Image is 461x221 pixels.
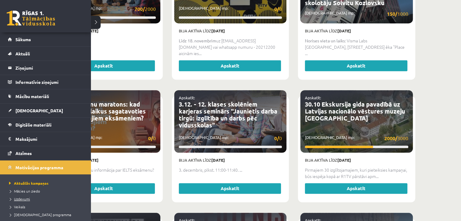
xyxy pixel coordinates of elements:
p: ... [52,38,156,44]
span: Mācies un ziedo [8,189,40,193]
span: 1000 [387,10,408,18]
strong: [DATE] [85,157,99,163]
span: Aktuāli [15,51,30,56]
a: Aktuālās kampaņas [8,180,85,186]
span: Veikals [8,204,25,209]
span: 0 [274,5,282,13]
a: 3.12. - 12. klases skolēniem karjeras seminārs "Jaunietis darba tirgū: izglītība un darbs pēc vid... [179,100,277,129]
a: Sākums [8,32,83,46]
p: [DEMOGRAPHIC_DATA] mp: [179,5,282,13]
span: Aktuālās kampaņas [8,181,48,186]
strong: 0/ [148,135,153,141]
a: Apskatīt [52,60,155,71]
a: Apskatīt [305,60,407,71]
a: Veikals [8,204,85,209]
span: [DEMOGRAPHIC_DATA] programma [8,212,71,217]
p: Bija aktīva līdz [305,157,408,163]
p: uz [EMAIL_ADDRESS][DOMAIN_NAME] vai whatsapp numuru - 20212200 aicinām ies... [179,38,282,57]
span: Sākums [15,37,31,42]
strong: [DATE] [85,28,99,33]
p: : Visma Labs [GEOGRAPHIC_DATA], [STREET_ADDRESS] ēka "Place ... [305,38,408,57]
p: [DEMOGRAPHIC_DATA] mp: [305,134,408,142]
span: Motivācijas programma [15,165,63,170]
a: Digitālie materiāli [8,118,83,132]
strong: 700/ [135,6,145,12]
a: Motivācijas programma [8,160,83,174]
a: 7.11. Eksāmenu maratons: kad plānot un kā laikus sagatavoties starptautiskajiem eksāmeniem? [52,100,146,122]
legend: Maksājumi [15,132,83,146]
a: Apskatīt [305,183,407,194]
strong: [DATE] [337,157,351,163]
a: [DEMOGRAPHIC_DATA] [8,104,83,117]
a: Apskatīt: [305,95,321,100]
a: Rīgas 1. Tālmācības vidusskola [7,11,55,26]
p: [DEMOGRAPHIC_DATA] mp: [179,134,282,142]
a: Uzdevumi [8,196,85,202]
strong: Līdz 18. novembrim [179,38,216,43]
a: Apskatīt [52,183,155,194]
a: Informatīvie ziņojumi [8,75,83,89]
strong: [DATE] [211,157,225,163]
strong: [DATE] [211,28,225,33]
strong: 0/ [274,6,279,12]
span: [DEMOGRAPHIC_DATA] [15,108,63,113]
span: Atzīmes [15,150,32,156]
p: [DEMOGRAPHIC_DATA] mp: [52,5,156,13]
p: Bija aktīva līdz [179,157,282,163]
span: Digitālie materiāli [15,122,52,127]
p: Pirmajiem 30 izglītojamajiem, kuri pieteiksies kampaņai, būs iespēja kopā ar R1TV pārstāvi apm... [305,167,408,180]
strong: 2000/ [384,135,397,141]
p: [DEMOGRAPHIC_DATA] mp: [52,134,156,142]
legend: Informatīvie ziņojumi [15,75,83,89]
span: 0 [148,134,156,142]
a: [DEMOGRAPHIC_DATA] programma [8,212,85,217]
strong: Norises vieta un laiks [305,38,345,43]
a: Mācies un ziedo [8,188,85,194]
legend: Ziņojumi [15,61,83,75]
p: Bija aktīva līdz [52,157,156,163]
span: 0 [274,134,282,142]
a: Apskatīt [179,183,281,194]
a: Maksājumi [8,132,83,146]
a: Atzīmes [8,146,83,160]
a: Apskatīt [179,60,281,71]
span: 3000 [384,134,408,142]
strong: 150/ [387,11,397,17]
p: 3. decembris, plkst. 11:00-11:40. ... [179,167,282,173]
p: Bija aktīva līdz [52,28,156,34]
p: [DEMOGRAPHIC_DATA] mp: [305,10,408,18]
a: 30.10 Ekskursija gida pavadībā uz Latvijas nacionālo vēstures muzeju [GEOGRAPHIC_DATA] [305,100,405,122]
span: Mācību materiāli [15,94,49,99]
strong: 0/ [274,135,279,141]
strong: [DATE] [337,28,351,33]
a: Apskatīt: [179,95,195,100]
p: Bija aktīva līdz [305,28,408,34]
p: Bija aktīva līdz [179,28,282,34]
a: Ziņojumi [8,61,83,75]
span: Nepieciešama papildu informācija par IELTS eksāmenu? Kādu ... [52,167,154,179]
span: 2000 [135,5,156,13]
a: Aktuāli [8,47,83,61]
span: Uzdevumi [8,196,30,201]
a: Mācību materiāli [8,89,83,103]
